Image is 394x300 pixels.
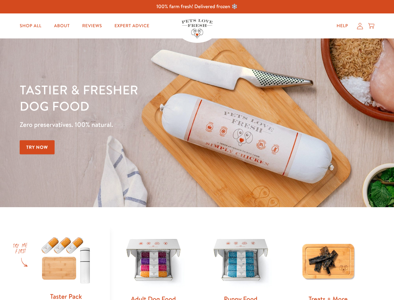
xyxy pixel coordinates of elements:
a: Shop All [15,20,46,32]
a: Help [332,20,353,32]
a: Try Now [20,140,55,154]
a: Expert Advice [109,20,154,32]
h1: Tastier & fresher dog food [20,82,256,114]
img: Pets Love Fresh [182,19,213,38]
a: About [49,20,75,32]
p: Zero preservatives. 100% natural. [20,119,256,130]
a: Reviews [77,20,107,32]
